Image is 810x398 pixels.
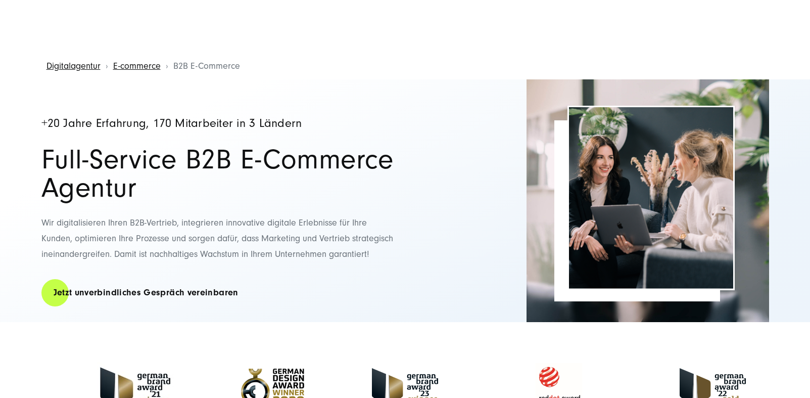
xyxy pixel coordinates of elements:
span: B2B E-Commerce [173,61,240,71]
img: Full Service B2B E-commerce Agentur SUNZINET [527,79,769,322]
a: E-commerce [113,61,161,71]
p: Wir digitalisieren Ihren B2B-Vertrieb, integrieren innovative digitale Erlebnisse für Ihre Kunden... [41,215,395,262]
h4: +20 Jahre Erfahrung, 170 Mitarbeiter in 3 Ländern [41,117,395,130]
h1: Full-Service B2B E-Commerce Agentur [41,146,395,202]
a: Digitalagentur [46,61,101,71]
a: Jetzt unverbindliches Gespräch vereinbaren [41,278,251,307]
img: Full Service B2B E-commerce Agentur SUNZINET [569,107,733,289]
